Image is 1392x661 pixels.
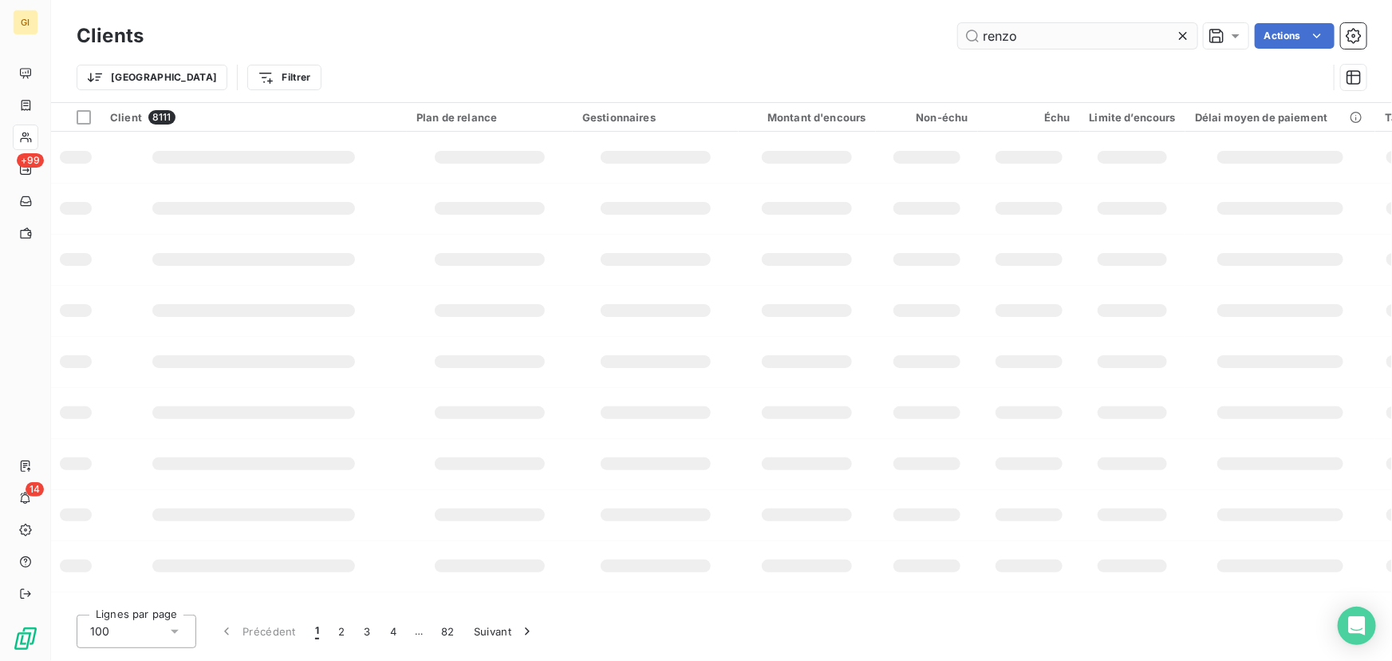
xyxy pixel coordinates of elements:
[77,65,227,90] button: [GEOGRAPHIC_DATA]
[355,615,381,648] button: 3
[988,111,1071,124] div: Échu
[110,111,142,124] span: Client
[148,110,175,125] span: 8111
[582,111,729,124] div: Gestionnaires
[381,615,406,648] button: 4
[416,111,563,124] div: Plan de relance
[748,111,866,124] div: Montant d'encours
[432,615,464,648] button: 82
[1090,111,1176,124] div: Limite d’encours
[464,615,545,648] button: Suivant
[406,619,432,644] span: …
[13,626,38,651] img: Logo LeanPay
[77,22,144,50] h3: Clients
[958,23,1197,49] input: Rechercher
[1338,607,1376,645] div: Open Intercom Messenger
[315,623,319,639] span: 1
[26,482,44,497] span: 14
[1195,111,1366,124] div: Délai moyen de paiement
[329,615,354,648] button: 2
[306,615,329,648] button: 1
[13,10,38,35] div: GI
[90,623,109,639] span: 100
[209,615,306,648] button: Précédent
[1255,23,1335,49] button: Actions
[247,65,321,90] button: Filtrer
[885,111,968,124] div: Non-échu
[17,153,44,168] span: +99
